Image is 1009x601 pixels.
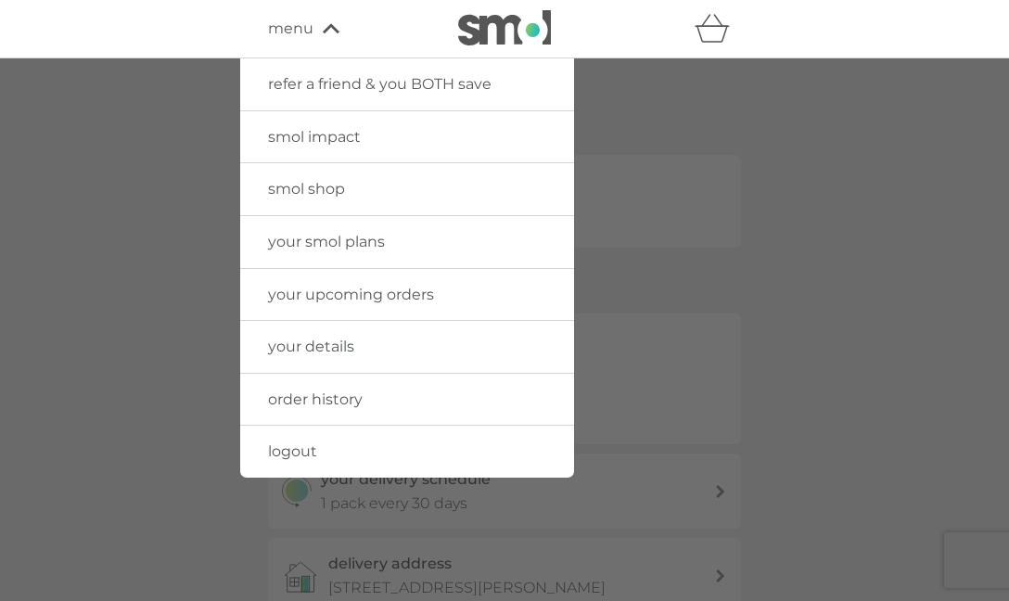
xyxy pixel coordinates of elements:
[268,180,345,198] span: smol shop
[240,216,574,268] a: your smol plans
[268,338,354,355] span: your details
[240,426,574,478] a: logout
[268,233,385,250] span: your smol plans
[268,286,434,303] span: your upcoming orders
[268,442,317,460] span: logout
[268,128,361,146] span: smol impact
[240,321,574,373] a: your details
[240,111,574,163] a: smol impact
[240,58,574,110] a: refer a friend & you BOTH save
[240,269,574,321] a: your upcoming orders
[240,163,574,215] a: smol shop
[268,17,313,41] span: menu
[268,390,363,408] span: order history
[240,374,574,426] a: order history
[695,10,741,47] div: basket
[458,10,551,45] img: smol
[268,75,492,93] span: refer a friend & you BOTH save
